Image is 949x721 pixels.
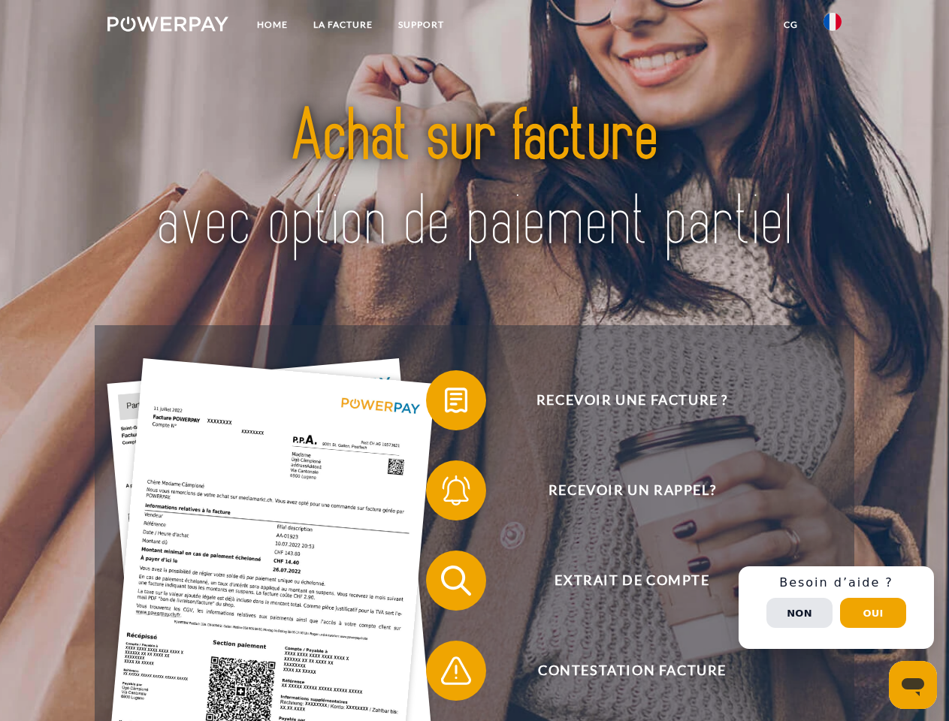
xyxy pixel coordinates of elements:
a: CG [771,11,811,38]
a: Home [244,11,301,38]
button: Non [766,598,833,628]
h3: Besoin d’aide ? [748,575,925,590]
button: Oui [840,598,906,628]
a: LA FACTURE [301,11,385,38]
img: logo-powerpay-white.svg [107,17,228,32]
iframe: Bouton de lancement de la fenêtre de messagerie [889,661,937,709]
div: Schnellhilfe [739,566,934,649]
button: Extrait de compte [426,551,817,611]
button: Recevoir une facture ? [426,370,817,430]
span: Recevoir une facture ? [448,370,816,430]
button: Contestation Facture [426,641,817,701]
img: qb_bell.svg [437,472,475,509]
img: fr [824,13,842,31]
span: Extrait de compte [448,551,816,611]
img: qb_bill.svg [437,382,475,419]
img: qb_warning.svg [437,652,475,689]
button: Recevoir un rappel? [426,460,817,520]
img: title-powerpay_fr.svg [144,72,805,288]
a: Support [385,11,457,38]
span: Recevoir un rappel? [448,460,816,520]
span: Contestation Facture [448,641,816,701]
img: qb_search.svg [437,562,475,599]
